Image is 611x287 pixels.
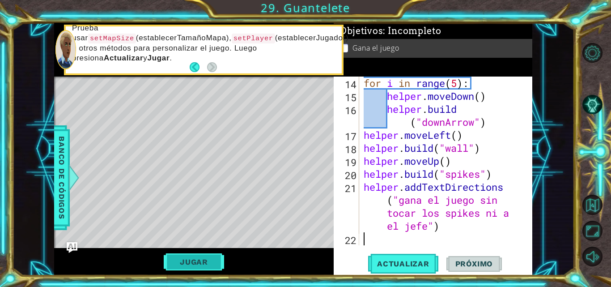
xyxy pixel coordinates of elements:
button: Ask AI [67,242,77,253]
code: setMapSize [88,34,136,43]
p: Gana el juego [352,43,399,53]
div: 22 [335,234,359,247]
button: Jugar [164,253,224,270]
a: Volver al mapa [584,192,611,218]
div: 14 [335,78,359,91]
div: 21 [335,182,359,234]
p: Prueba usar (establecerTamañoMapa), (establecerJugador) u otros métodos para personalizar el jueg... [72,23,335,63]
code: setPlayer [232,34,275,43]
button: Volver al mapa [582,195,603,215]
strong: Actualizar [104,54,143,62]
button: Opciones de nivel [582,43,603,63]
div: 15 [335,91,359,104]
button: Back [190,62,207,72]
span: Próximo [446,259,502,268]
div: 18 [335,143,359,156]
div: 19 [335,156,359,169]
button: Sonido apagado [582,247,603,267]
span: Banco de códigos [55,131,69,224]
button: Pista IA [582,94,603,115]
div: 20 [335,169,359,182]
button: Próximo [446,254,502,274]
span: : Incompleto [383,26,441,36]
span: Objetivos [339,26,441,37]
button: Maximizar navegador [582,221,603,241]
div: 17 [335,130,359,143]
span: Actualizar [368,259,438,268]
strong: Jugar [147,54,170,62]
div: 16 [335,104,359,130]
button: Next [207,62,217,72]
button: Actualizar [368,254,438,274]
